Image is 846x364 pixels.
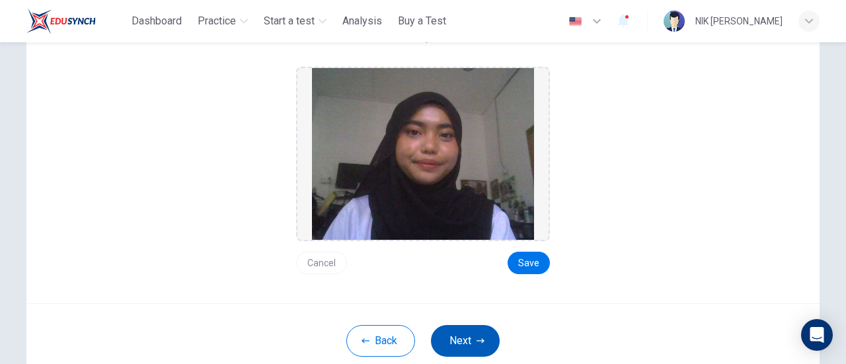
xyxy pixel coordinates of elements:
[296,252,347,274] button: Cancel
[337,9,387,33] button: Analysis
[393,9,451,33] button: Buy a Test
[695,13,783,29] div: NIK [PERSON_NAME]
[258,9,332,33] button: Start a test
[508,252,550,274] button: Save
[26,8,96,34] img: ELTC logo
[26,8,126,34] a: ELTC logo
[312,68,534,240] img: preview screemshot
[346,325,415,357] button: Back
[398,13,446,29] span: Buy a Test
[664,11,685,32] img: Profile picture
[342,13,382,29] span: Analysis
[198,13,236,29] span: Practice
[192,9,253,33] button: Practice
[126,9,187,33] button: Dashboard
[431,325,500,357] button: Next
[264,13,315,29] span: Start a test
[132,13,182,29] span: Dashboard
[567,17,584,26] img: en
[801,319,833,351] div: Open Intercom Messenger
